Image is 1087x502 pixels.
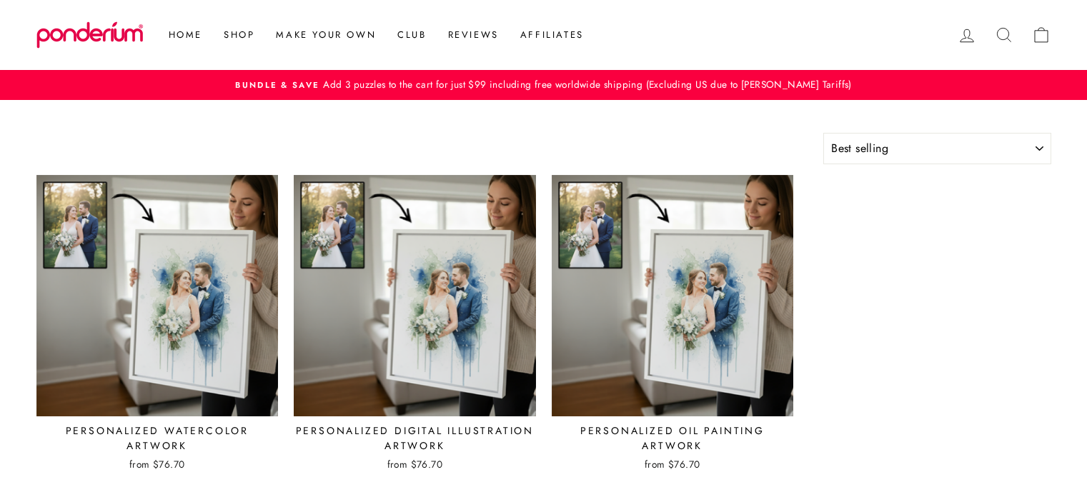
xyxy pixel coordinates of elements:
[158,22,213,48] a: Home
[36,457,279,471] div: from $76.70
[510,22,595,48] a: Affiliates
[552,457,794,471] div: from $76.70
[552,175,794,476] a: Personalized Oil Painting Artwork from $76.70
[36,423,279,453] div: Personalized Watercolor Artwork
[294,175,536,476] a: Personalized Digital Illustration Artwork from $76.70
[36,21,144,49] img: Ponderium
[151,22,595,48] ul: Primary
[235,79,319,91] span: Bundle & Save
[40,77,1048,93] a: Bundle & SaveAdd 3 puzzles to the cart for just $99 including free worldwide shipping (Excluding ...
[213,22,265,48] a: Shop
[319,77,851,91] span: Add 3 puzzles to the cart for just $99 including free worldwide shipping (Excluding US due to [PE...
[294,423,536,453] div: Personalized Digital Illustration Artwork
[437,22,510,48] a: Reviews
[265,22,387,48] a: Make Your Own
[387,22,437,48] a: Club
[36,175,279,476] a: Personalized Watercolor Artwork from $76.70
[552,423,794,453] div: Personalized Oil Painting Artwork
[294,457,536,471] div: from $76.70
